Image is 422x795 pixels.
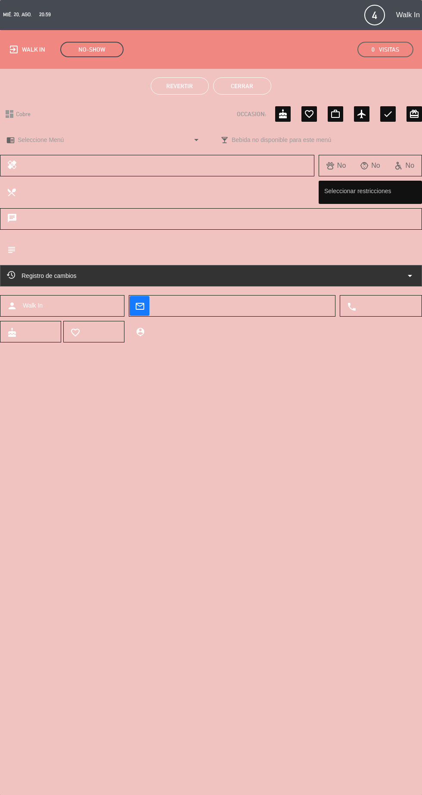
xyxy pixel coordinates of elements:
i: favorite_border [70,327,80,337]
span: Revertir [167,83,193,89]
i: arrow_drop_down [191,135,202,145]
span: Walk In [23,301,43,311]
i: card_giftcard [409,109,419,119]
span: mié. 20, ago. [3,11,32,19]
i: mail_outline [135,301,144,311]
i: work_outline [330,109,341,119]
i: chrome_reader_mode [6,136,15,144]
i: local_phone [347,302,356,311]
i: cake [278,109,288,119]
i: arrow_drop_down [405,271,415,281]
span: 0 [372,45,375,55]
i: person [7,301,17,311]
span: OCCASION: [237,109,266,119]
i: chat [7,213,17,225]
span: NO-SHOW [60,42,124,57]
span: Cobre [16,109,31,119]
i: cake [7,327,16,337]
i: local_bar [220,136,229,144]
span: Seleccione Menú [18,135,64,145]
span: Bebida no disponible para este menú [232,135,331,145]
div: No [319,160,353,171]
button: Revertir [151,77,209,95]
i: subject [6,245,16,254]
div: No [353,160,387,171]
button: Cerrar [213,77,271,95]
span: 20:59 [39,11,51,19]
i: healing [7,160,17,172]
i: local_dining [6,187,16,197]
i: dashboard [4,109,15,119]
span: Registro de cambios [7,271,77,281]
i: person_pin [135,327,145,336]
i: airplanemode_active [357,109,367,119]
i: exit_to_app [9,44,19,55]
div: No [388,160,422,171]
em: Visitas [379,45,399,55]
i: check [383,109,393,119]
span: WALK IN [22,45,45,55]
i: favorite_border [304,109,314,119]
span: Walk In [396,9,420,21]
span: 4 [364,5,385,25]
